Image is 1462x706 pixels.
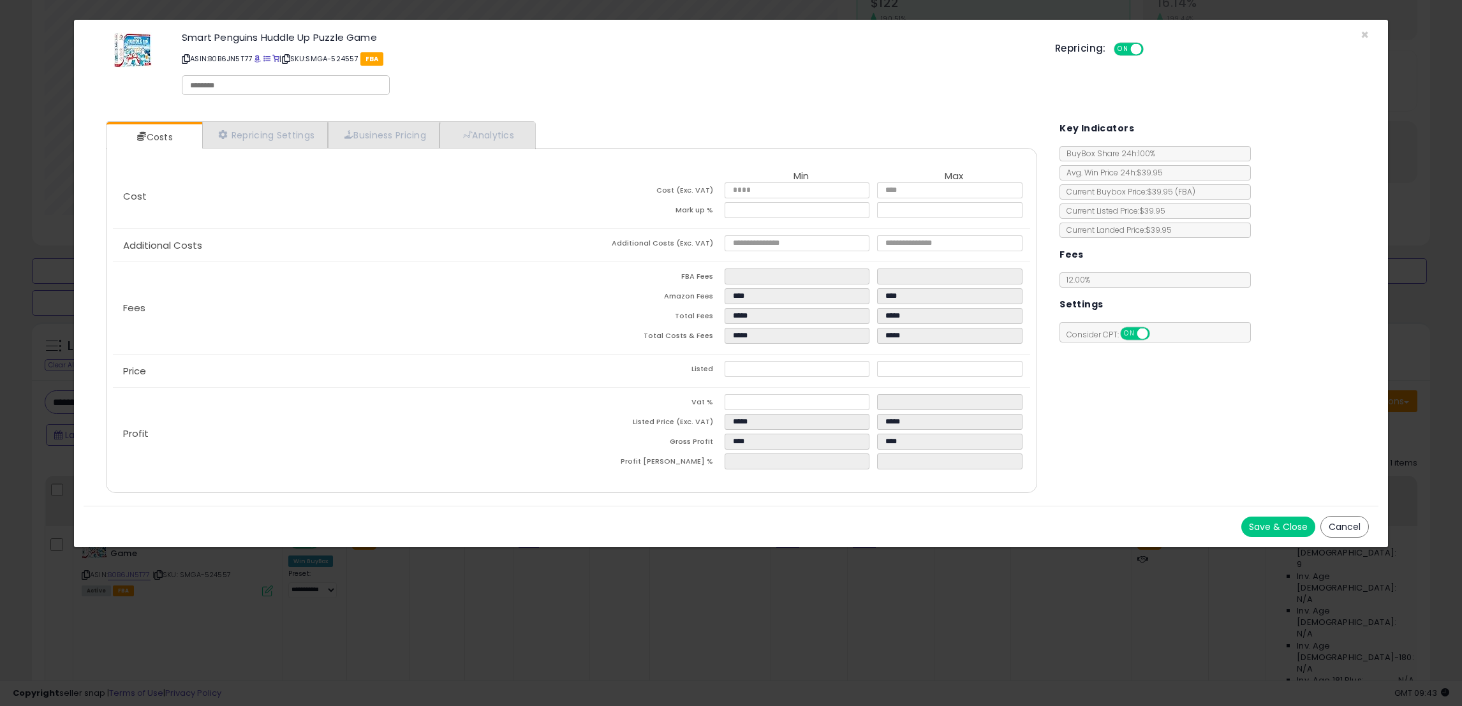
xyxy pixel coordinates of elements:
span: Current Buybox Price: [1060,186,1195,197]
a: All offer listings [263,54,270,64]
span: OFF [1141,44,1162,55]
button: Save & Close [1241,517,1315,537]
span: FBA [360,52,384,66]
td: Profit [PERSON_NAME] % [572,453,725,473]
p: Price [113,366,572,376]
a: Repricing Settings [202,122,329,148]
p: Fees [113,303,572,313]
span: 12.00 % [1067,274,1090,285]
th: Max [877,171,1030,182]
span: × [1361,26,1369,44]
span: BuyBox Share 24h: 100% [1060,148,1155,159]
td: Total Fees [572,308,725,328]
span: Consider CPT: [1060,329,1167,340]
a: Analytics [439,122,534,148]
p: ASIN: B0B6JN5T77 | SKU: SMGA-524557 [182,48,1036,69]
td: Gross Profit [572,434,725,453]
td: Mark up % [572,202,725,222]
td: Total Costs & Fees [572,328,725,348]
span: ON [1121,328,1137,339]
span: Current Listed Price: $39.95 [1060,205,1165,216]
h5: Fees [1060,247,1084,263]
h3: Smart Penguins Huddle Up Puzzle Game [182,33,1036,42]
img: 51gD7vVz8jL._SL60_.jpg [114,33,152,68]
td: Additional Costs (Exc. VAT) [572,235,725,255]
span: Avg. Win Price 24h: $39.95 [1060,167,1163,178]
h5: Settings [1060,297,1103,313]
td: Cost (Exc. VAT) [572,182,725,202]
span: Current Landed Price: $39.95 [1060,224,1172,235]
th: Min [725,171,878,182]
p: Profit [113,429,572,439]
span: OFF [1148,328,1169,339]
td: Listed Price (Exc. VAT) [572,414,725,434]
p: Cost [113,191,572,202]
td: Amazon Fees [572,288,725,308]
td: Vat % [572,394,725,414]
button: Cancel [1320,516,1369,538]
span: $39.95 [1147,186,1195,197]
span: ( FBA ) [1175,186,1195,197]
a: Business Pricing [328,122,439,148]
h5: Key Indicators [1060,121,1134,136]
h5: Repricing: [1055,43,1106,54]
td: Listed [572,361,725,381]
a: BuyBox page [254,54,261,64]
a: Costs [107,124,201,150]
td: FBA Fees [572,268,725,288]
a: Your listing only [272,54,279,64]
span: ON [1115,44,1131,55]
p: Additional Costs [113,240,572,251]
